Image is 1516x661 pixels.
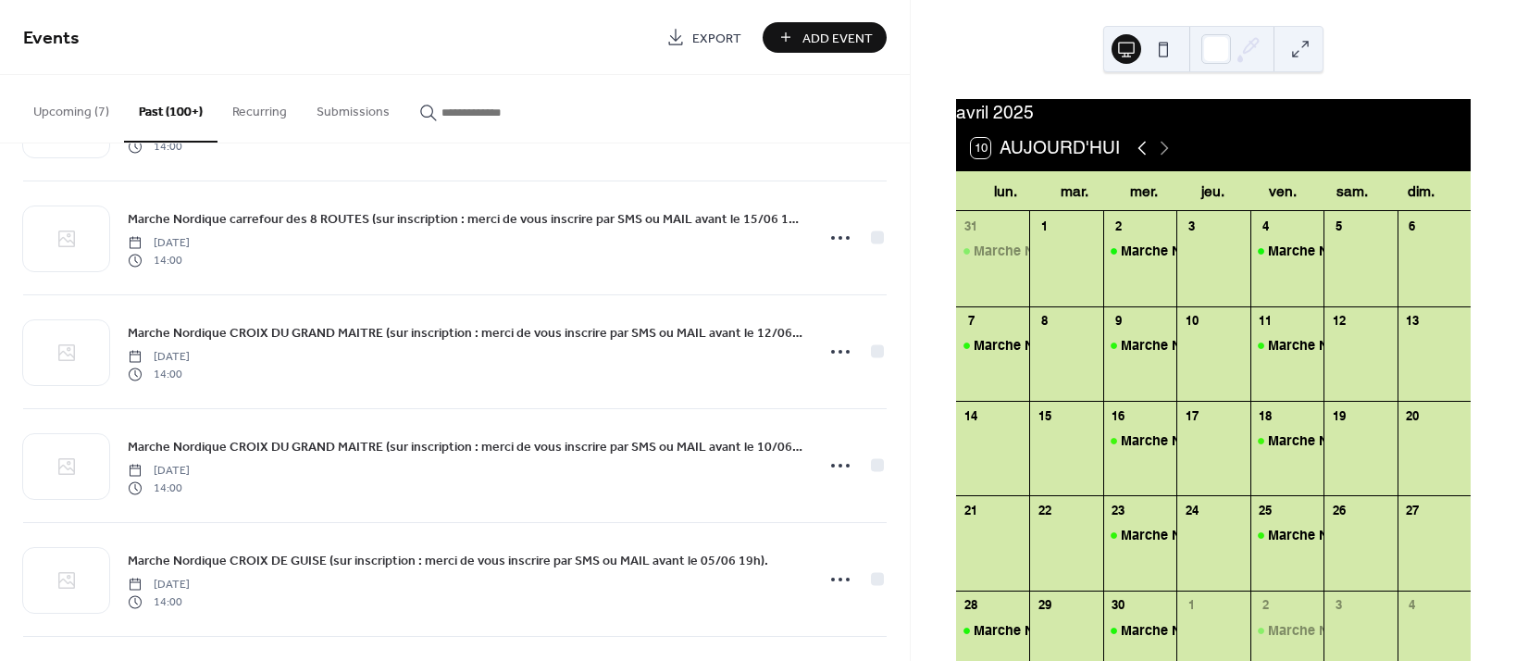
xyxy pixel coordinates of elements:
[128,552,768,571] span: Marche Nordique CROIX DE GUISE (sur inscription : merci de vous inscrire par SMS ou MAIL avant le...
[956,242,1029,260] div: Marche Nordique Plaine de SORQUES (sur inscription : merci de vous inscrire par SMS ou MAIL avant...
[1248,171,1317,211] div: ven.
[964,133,1127,163] button: 10Aujourd'hui
[1250,336,1323,355] div: Marche Nordique ISATIS (sur inscription : merci de vous inscrire par SMS ou MAIL jusqu'au 10/04 1...
[1110,503,1126,519] div: 23
[19,75,124,141] button: Upcoming (7)
[1250,526,1323,544] div: Marche Nordique FRANCHARD (sur inscription : merci de vous inscrire par SMS ou MAIL avant le 24/0...
[128,463,190,480] span: [DATE]
[956,336,1029,355] div: Marche Nordique ISATIS (sur inscription : merci de vous inscrire par SMS ou MAIL jusqu'au 06/04 1...
[1250,431,1323,450] div: Marche Nordique CROIX D'AUGAS (sur inscription : merci de vous inscrire par SMS ou MAIL jusqu'au ...
[302,75,404,141] button: Submissions
[1183,313,1199,330] div: 10
[1250,621,1323,640] div: Marche Nordique BAS CUVIER (sur inscription : merci de vous inscrire par SMS ou MAIL jusqu'au 01/...
[1183,218,1199,234] div: 3
[1404,503,1421,519] div: 27
[963,503,979,519] div: 21
[963,218,979,234] div: 31
[1036,218,1052,234] div: 1
[963,313,979,330] div: 7
[1040,171,1110,211] div: mar.
[1257,407,1274,424] div: 18
[1330,313,1347,330] div: 12
[128,349,190,366] span: [DATE]
[802,29,873,48] span: Add Event
[963,597,979,614] div: 28
[1036,597,1052,614] div: 29
[956,621,1029,640] div: Marche Nordique BAS CUVIER (sur inscription : merci de vous inscrire par SMS ou MAIL jusqu'au 27/...
[1183,597,1199,614] div: 1
[128,550,768,571] a: Marche Nordique CROIX DE GUISE (sur inscription : merci de vous inscrire par SMS ou MAIL avant le...
[1103,336,1176,355] div: Marche Nordique ISATIS (sur inscription : merci de vous inscrire par SMS ou MAIL jusqu'au 06/04 1...
[1036,313,1052,330] div: 8
[1036,503,1052,519] div: 22
[128,436,802,457] a: Marche Nordique CROIX DU GRAND MAITRE (sur inscription : merci de vous inscrire par SMS ou MAIL a...
[128,138,190,155] span: 14:00
[128,438,802,457] span: Marche Nordique CROIX DU GRAND MAITRE (sur inscription : merci de vous inscrire par SMS ou MAIL a...
[763,22,887,53] button: Add Event
[128,322,802,343] a: Marche Nordique CROIX DU GRAND MAITRE (sur inscription : merci de vous inscrire par SMS ou MAIL a...
[128,577,190,593] span: [DATE]
[1257,597,1274,614] div: 2
[128,210,802,230] span: Marche Nordique carrefour des 8 ROUTES (sur inscription : merci de vous inscrire par SMS ou MAIL ...
[1110,218,1126,234] div: 2
[23,20,80,56] span: Events
[1404,313,1421,330] div: 13
[124,75,217,143] button: Past (100+)
[1404,597,1421,614] div: 4
[1257,503,1274,519] div: 25
[1183,503,1199,519] div: 24
[1404,218,1421,234] div: 6
[963,407,979,424] div: 14
[1404,407,1421,424] div: 20
[128,324,802,343] span: Marche Nordique CROIX DU GRAND MAITRE (sur inscription : merci de vous inscrire par SMS ou MAIL a...
[128,252,190,268] span: 14:00
[1257,313,1274,330] div: 11
[692,29,741,48] span: Export
[1036,407,1052,424] div: 15
[1110,313,1126,330] div: 9
[1110,597,1126,614] div: 30
[1178,171,1248,211] div: jeu.
[971,171,1040,211] div: lun.
[128,593,190,610] span: 14:00
[1330,503,1347,519] div: 26
[1257,218,1274,234] div: 4
[1103,431,1176,450] div: Marche Nordique CROIX D'AUGAS (sur inscription : merci de vous inscrire par SMS ou MAIL jusqu'au ...
[128,366,190,382] span: 14:00
[1110,407,1126,424] div: 16
[1330,597,1347,614] div: 3
[1110,171,1179,211] div: mer.
[1103,242,1176,260] div: Marche Nordique Plaine de SORQUES (sur inscription : merci de vous inscrire par SMS ou MAIL avant...
[1330,407,1347,424] div: 19
[128,235,190,252] span: [DATE]
[1330,218,1347,234] div: 5
[1317,171,1386,211] div: sam.
[1183,407,1199,424] div: 17
[956,99,1471,126] div: avril 2025
[1103,526,1176,544] div: Marche Nordique FRANCHARD (sur inscription : merci de vous inscrire par SMS ou MAIL avant le 22/0...
[128,480,190,496] span: 14:00
[1250,242,1323,260] div: Marche Nordique Plaine de SORQUES (sur inscription : merci de vous inscrire par SMS ou MAIL avant...
[652,22,755,53] a: Export
[128,208,802,230] a: Marche Nordique carrefour des 8 ROUTES (sur inscription : merci de vous inscrire par SMS ou MAIL ...
[1103,621,1176,640] div: Marche Nordique BAS CUVIER (sur inscription : merci de vous inscrire par SMS ou MAIL jusqu'au 29/...
[217,75,302,141] button: Recurring
[1386,171,1456,211] div: dim.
